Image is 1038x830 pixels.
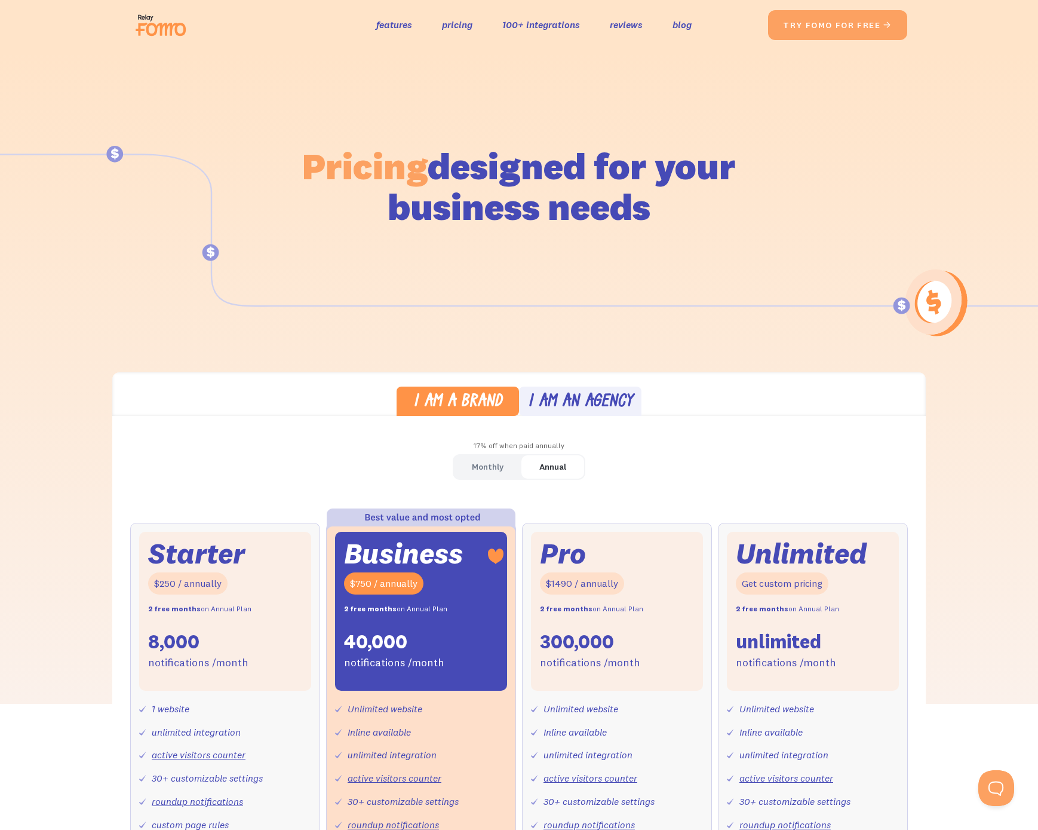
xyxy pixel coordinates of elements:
[736,601,839,618] div: on Annual Plan
[348,772,441,784] a: active visitors counter
[472,458,503,476] div: Monthly
[152,724,241,741] div: unlimited integration
[344,654,444,672] div: notifications /month
[148,629,199,654] div: 8,000
[540,601,643,618] div: on Annual Plan
[148,604,201,613] strong: 2 free months
[739,746,828,764] div: unlimited integration
[543,700,618,718] div: Unlimited website
[768,10,907,40] a: try fomo for free
[543,746,632,764] div: unlimited integration
[739,772,833,784] a: active visitors counter
[502,16,580,33] a: 100+ integrations
[344,572,423,595] div: $750 / annually
[152,749,245,761] a: active visitors counter
[152,700,189,718] div: 1 website
[112,437,926,455] div: 17% off when paid annually
[540,604,592,613] strong: 2 free months
[148,541,245,566] div: Starter
[348,724,411,741] div: Inline available
[152,795,243,807] a: roundup notifications
[344,629,407,654] div: 40,000
[672,16,692,33] a: blog
[739,793,850,810] div: 30+ customizable settings
[344,541,463,566] div: Business
[540,654,640,672] div: notifications /month
[736,572,828,595] div: Get custom pricing
[152,770,263,787] div: 30+ customizable settings
[344,604,397,613] strong: 2 free months
[148,572,228,595] div: $250 / annually
[302,146,736,227] h1: designed for your business needs
[736,654,836,672] div: notifications /month
[148,654,248,672] div: notifications /month
[540,541,586,566] div: Pro
[543,724,607,741] div: Inline available
[978,770,1014,806] iframe: Toggle Customer Support
[348,746,437,764] div: unlimited integration
[344,601,447,618] div: on Annual Plan
[348,700,422,718] div: Unlimited website
[543,793,655,810] div: 30+ customizable settings
[739,700,814,718] div: Unlimited website
[148,601,251,618] div: on Annual Plan
[540,572,624,595] div: $1490 / annually
[610,16,643,33] a: reviews
[540,629,614,654] div: 300,000
[442,16,472,33] a: pricing
[539,458,566,476] div: Annual
[348,793,459,810] div: 30+ customizable settings
[302,143,428,189] span: Pricing
[528,394,633,411] div: I am an agency
[376,16,412,33] a: features
[883,20,892,30] span: 
[543,772,637,784] a: active visitors counter
[739,724,803,741] div: Inline available
[736,604,788,613] strong: 2 free months
[736,629,821,654] div: unlimited
[736,541,867,566] div: Unlimited
[413,394,502,411] div: I am a brand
